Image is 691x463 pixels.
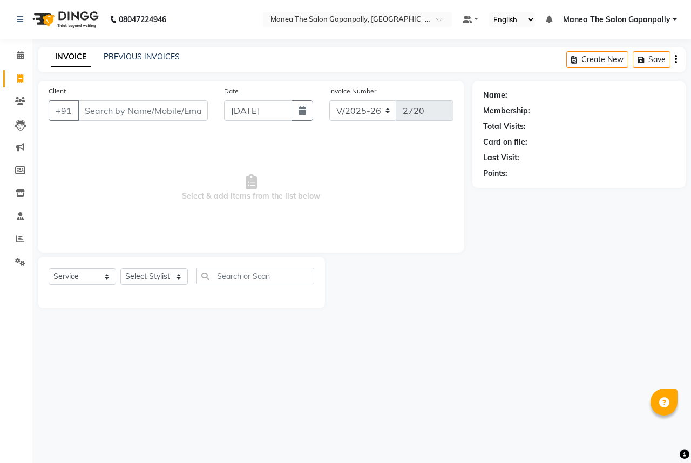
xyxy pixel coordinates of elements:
input: Search by Name/Mobile/Email/Code [78,100,208,121]
button: Create New [566,51,628,68]
iframe: chat widget [646,420,680,452]
span: Select & add items from the list below [49,134,453,242]
a: INVOICE [51,47,91,67]
div: Total Visits: [483,121,526,132]
div: Card on file: [483,137,527,148]
button: +91 [49,100,79,121]
label: Invoice Number [329,86,376,96]
label: Date [224,86,239,96]
img: logo [28,4,101,35]
div: Points: [483,168,507,179]
a: PREVIOUS INVOICES [104,52,180,62]
label: Client [49,86,66,96]
button: Save [633,51,670,68]
div: Membership: [483,105,530,117]
b: 08047224946 [119,4,166,35]
div: Last Visit: [483,152,519,164]
div: Name: [483,90,507,101]
input: Search or Scan [196,268,314,284]
span: Manea The Salon Gopanpally [563,14,670,25]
